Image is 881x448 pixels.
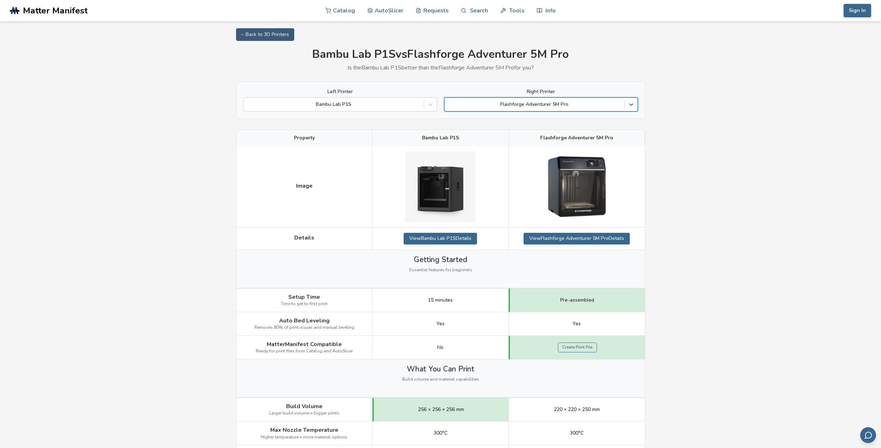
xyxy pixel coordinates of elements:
[254,325,354,330] span: Removes 80% of print issues and manual leveling
[256,349,353,354] span: Ready for print files from Catalog and AutoSlicer
[270,427,338,433] span: Max Nozzle Temperature
[402,377,479,382] span: Build volume and material capabilities
[247,102,249,107] input: Bambu Lab P1S
[428,297,453,303] span: 15 minutes
[422,135,459,141] span: Bambu Lab P1S
[573,321,581,327] span: Yes
[405,151,476,222] img: Bambu Lab P1S
[554,407,600,412] span: 220 × 220 × 250 mm
[414,255,467,264] span: Getting Started
[296,183,313,189] span: Image
[407,365,474,373] span: What You Can Print
[294,135,315,141] span: Property
[261,435,348,440] span: Higher temperature = more material options
[524,233,630,244] a: ViewFlashforge Adventurer 5M ProDetails
[236,65,645,71] p: Is the Bambu Lab P1S better than the Flashforge Adventurer 5M Pro for you?
[844,4,871,17] button: Sign In
[444,89,638,95] label: Right Printer
[560,297,594,303] span: Pre-assembled
[860,427,876,443] button: Send feedback via email
[437,345,443,350] span: No
[23,6,88,16] span: Matter Manifest
[267,341,342,347] span: MatterManifest Compatible
[288,294,320,300] span: Setup Time
[409,268,472,273] span: Essential features for beginners
[436,321,445,327] span: Yes
[236,48,645,61] h1: Bambu Lab P1S vs Flashforge Adventurer 5M Pro
[281,302,327,307] span: Time to get to first print
[236,28,294,41] a: ← Back to 3D Printers
[404,233,477,244] a: ViewBambu Lab P1SDetails
[243,89,437,95] label: Left Printer
[542,151,612,222] img: Flashforge Adventurer 5M Pro
[570,430,584,436] span: 300°C
[540,135,613,141] span: Flashforge Adventurer 5M Pro
[279,317,330,324] span: Auto Bed Leveling
[434,430,447,436] span: 300°C
[269,411,339,416] span: Larger build volume = bigger prints
[558,343,597,352] a: Create Print File
[294,235,314,241] span: Details
[418,407,464,412] span: 256 × 256 × 256 mm
[286,403,322,410] span: Build Volume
